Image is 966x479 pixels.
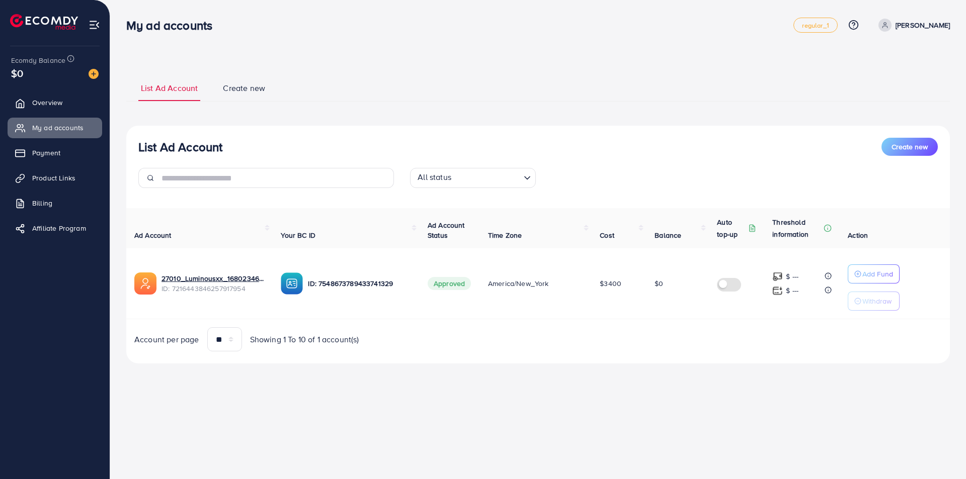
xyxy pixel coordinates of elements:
[8,118,102,138] a: My ad accounts
[786,270,798,282] p: $ ---
[862,268,893,280] p: Add Fund
[89,69,99,79] img: image
[11,55,65,65] span: Ecomdy Balance
[772,271,783,282] img: top-up amount
[32,173,75,183] span: Product Links
[8,218,102,238] a: Affiliate Program
[162,283,265,294] span: ID: 7216443846257917954
[8,193,102,213] a: Billing
[862,295,892,307] p: Withdraw
[141,82,198,94] span: List Ad Account
[126,18,220,33] h3: My ad accounts
[892,142,928,152] span: Create new
[416,169,453,185] span: All status
[600,278,621,289] span: $3400
[8,92,102,113] a: Overview
[10,14,78,30] img: logo
[848,230,868,240] span: Action
[134,272,156,295] img: ic-ads-acc.e4c84228.svg
[772,216,822,240] p: Threshold information
[138,140,222,154] h3: List Ad Account
[8,168,102,188] a: Product Links
[600,230,614,240] span: Cost
[32,223,86,233] span: Affiliate Program
[8,143,102,163] a: Payment
[32,198,52,208] span: Billing
[410,168,536,188] div: Search for option
[162,273,265,283] a: 27010_Luminousxx_1680234647413
[32,123,84,133] span: My ad accounts
[223,82,265,94] span: Create new
[162,273,265,294] div: <span class='underline'>27010_Luminousxx_1680234647413</span></br>7216443846257917954
[250,334,359,345] span: Showing 1 To 10 of 1 account(s)
[281,230,315,240] span: Your BC ID
[454,170,520,185] input: Search for option
[281,272,303,295] img: ic-ba-acc.ded83a64.svg
[428,220,465,240] span: Ad Account Status
[923,434,958,471] iframe: Chat
[848,264,900,283] button: Add Fund
[428,277,471,290] span: Approved
[32,148,60,158] span: Payment
[32,98,62,108] span: Overview
[881,138,938,156] button: Create new
[874,19,950,32] a: [PERSON_NAME]
[308,277,411,290] p: ID: 7548673789433741329
[802,22,829,29] span: regular_1
[793,18,837,33] a: regular_1
[772,285,783,296] img: top-up amount
[488,230,522,240] span: Time Zone
[134,334,199,345] span: Account per page
[848,292,900,311] button: Withdraw
[11,66,23,80] span: $0
[134,230,172,240] span: Ad Account
[717,216,746,240] p: Auto top-up
[655,230,681,240] span: Balance
[89,19,100,31] img: menu
[896,19,950,31] p: [PERSON_NAME]
[655,278,663,289] span: $0
[786,284,798,297] p: $ ---
[488,278,549,289] span: America/New_York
